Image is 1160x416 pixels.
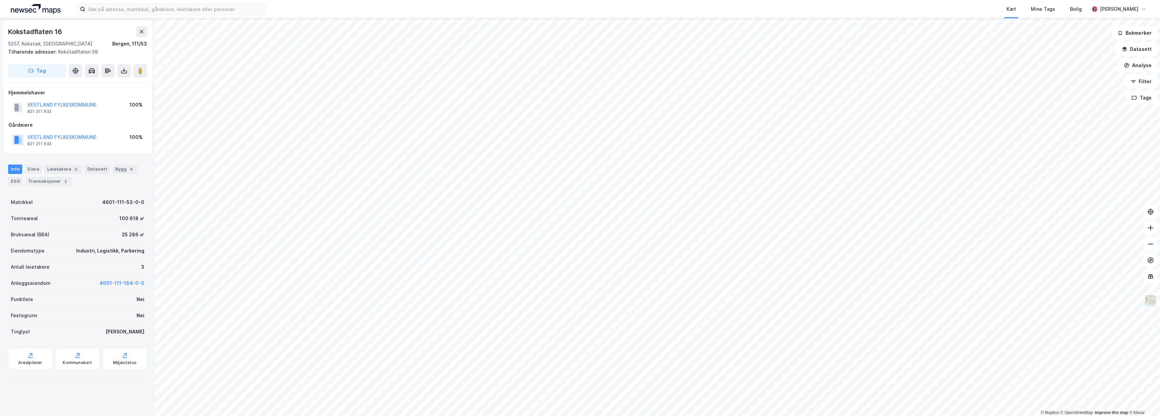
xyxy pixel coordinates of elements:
[99,279,144,287] button: 4601-111-184-0-0
[72,166,79,173] div: 3
[8,177,23,186] div: ESG
[11,328,30,336] div: Tinglyst
[1125,75,1157,88] button: Filter
[27,141,52,147] div: 821 311 632
[128,166,135,173] div: 6
[1095,410,1128,415] a: Improve this map
[85,165,110,174] div: Datasett
[8,89,147,97] div: Hjemmelshaver
[112,40,147,48] div: Bergen, 111/53
[1126,384,1160,416] div: Kontrollprogram for chat
[106,328,144,336] div: [PERSON_NAME]
[8,64,66,78] button: Tag
[63,360,92,365] div: Kommunekart
[8,165,22,174] div: Info
[8,49,58,55] span: Tilhørende adresser:
[25,165,42,174] div: Eiere
[11,231,50,239] div: Bruksareal (BRA)
[25,177,71,186] div: Transaksjoner
[122,231,144,239] div: 25 286 ㎡
[11,295,33,303] div: Punktleie
[45,165,82,174] div: Leietakere
[1126,91,1157,105] button: Tags
[18,360,42,365] div: Arealplaner
[1126,384,1160,416] iframe: Chat Widget
[8,48,142,56] div: Kokstadflaten 59
[8,26,63,37] div: Kokstadflaten 16
[141,263,144,271] div: 3
[11,247,45,255] div: Eiendomstype
[11,214,38,222] div: Tomteareal
[137,311,144,320] div: Nei
[1031,5,1055,13] div: Mine Tags
[1007,5,1016,13] div: Kart
[1100,5,1138,13] div: [PERSON_NAME]
[119,214,144,222] div: 100 618 ㎡
[1144,294,1157,307] img: Z
[11,279,51,287] div: Anleggseiendom
[27,109,52,114] div: 821 311 632
[1061,410,1093,415] a: OpenStreetMap
[11,4,61,14] img: logo.a4113a55bc3d86da70a041830d287a7e.svg
[1112,26,1157,40] button: Bokmerker
[8,40,92,48] div: 5257, Kokstad, [GEOGRAPHIC_DATA]
[1041,410,1059,415] a: Mapbox
[102,198,144,206] div: 4601-111-53-0-0
[1070,5,1082,13] div: Bolig
[8,121,147,129] div: Gårdeiere
[137,295,144,303] div: Nei
[113,165,138,174] div: Bygg
[11,311,37,320] div: Festegrunn
[11,198,33,206] div: Matrikkel
[76,247,144,255] div: Industri, Logistikk, Parkering
[129,133,143,141] div: 100%
[1118,59,1157,72] button: Analyse
[85,4,265,14] input: Søk på adresse, matrikkel, gårdeiere, leietakere eller personer
[1116,42,1157,56] button: Datasett
[62,178,69,185] div: 2
[113,360,137,365] div: Miljøstatus
[11,263,50,271] div: Antall leietakere
[129,101,143,109] div: 100%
